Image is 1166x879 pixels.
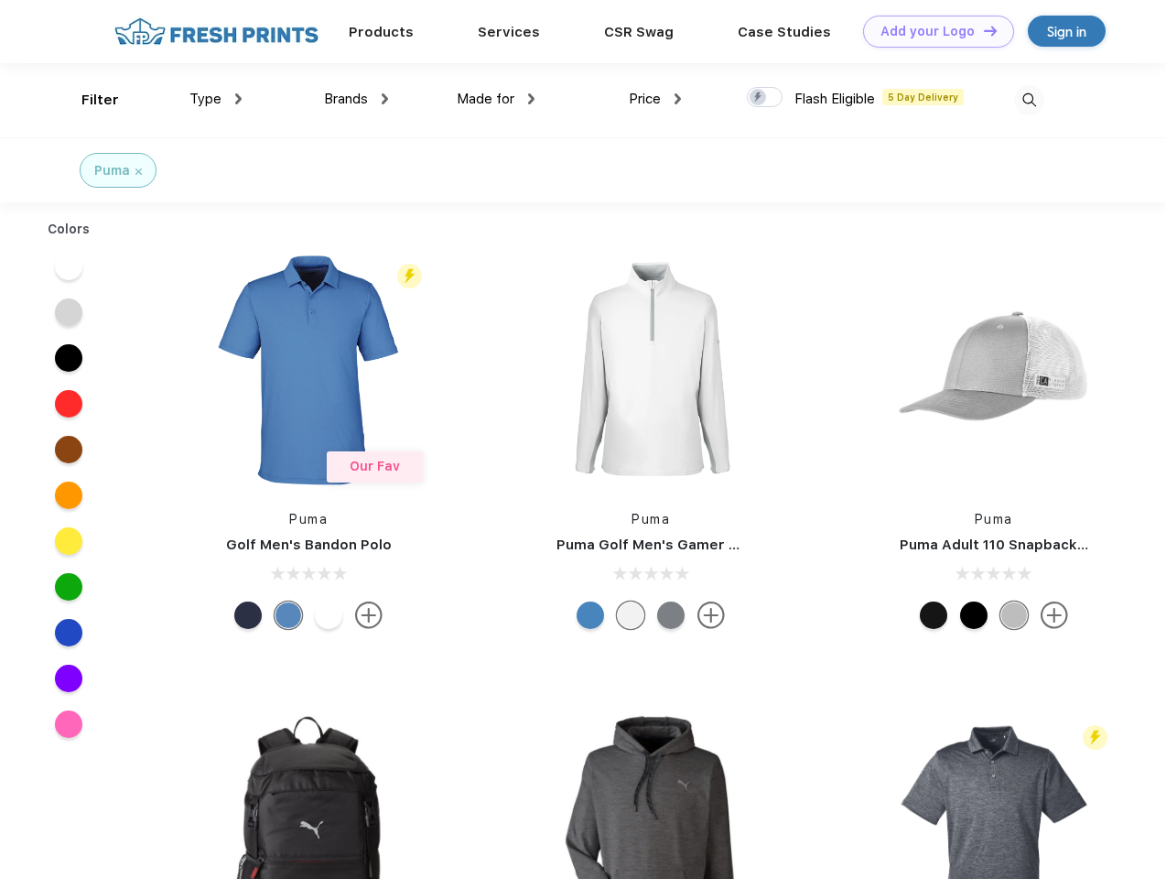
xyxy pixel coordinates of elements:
[397,264,422,288] img: flash_active_toggle.svg
[697,602,725,629] img: more.svg
[234,602,262,629] div: Navy Blazer
[675,93,681,104] img: dropdown.png
[1028,16,1106,47] a: Sign in
[382,93,388,104] img: dropdown.png
[94,161,130,180] div: Puma
[1083,725,1107,750] img: flash_active_toggle.svg
[81,90,119,111] div: Filter
[135,168,142,175] img: filter_cancel.svg
[617,602,644,629] div: Bright White
[109,16,324,48] img: fo%20logo%202.webp
[478,24,540,40] a: Services
[355,602,383,629] img: more.svg
[529,248,772,492] img: func=resize&h=266
[880,24,975,39] div: Add your Logo
[1014,85,1044,115] img: desktop_search.svg
[960,602,988,629] div: Pma Blk Pma Blk
[577,602,604,629] div: Bright Cobalt
[324,91,368,107] span: Brands
[350,459,400,473] span: Our Fav
[1000,602,1028,629] div: Quarry with Brt Whit
[275,602,302,629] div: Lake Blue
[604,24,674,40] a: CSR Swag
[34,220,104,239] div: Colors
[1041,602,1068,629] img: more.svg
[226,537,392,553] a: Golf Men's Bandon Polo
[315,602,342,629] div: Bright White
[187,248,430,492] img: func=resize&h=266
[794,91,875,107] span: Flash Eligible
[189,91,221,107] span: Type
[235,93,242,104] img: dropdown.png
[632,512,670,526] a: Puma
[289,512,328,526] a: Puma
[629,91,661,107] span: Price
[872,248,1116,492] img: func=resize&h=266
[975,512,1013,526] a: Puma
[457,91,514,107] span: Made for
[882,89,964,105] span: 5 Day Delivery
[1047,21,1086,42] div: Sign in
[528,93,534,104] img: dropdown.png
[349,24,414,40] a: Products
[657,602,685,629] div: Quiet Shade
[984,26,997,36] img: DT
[920,602,947,629] div: Pma Blk with Pma Blk
[556,537,846,553] a: Puma Golf Men's Gamer Golf Quarter-Zip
